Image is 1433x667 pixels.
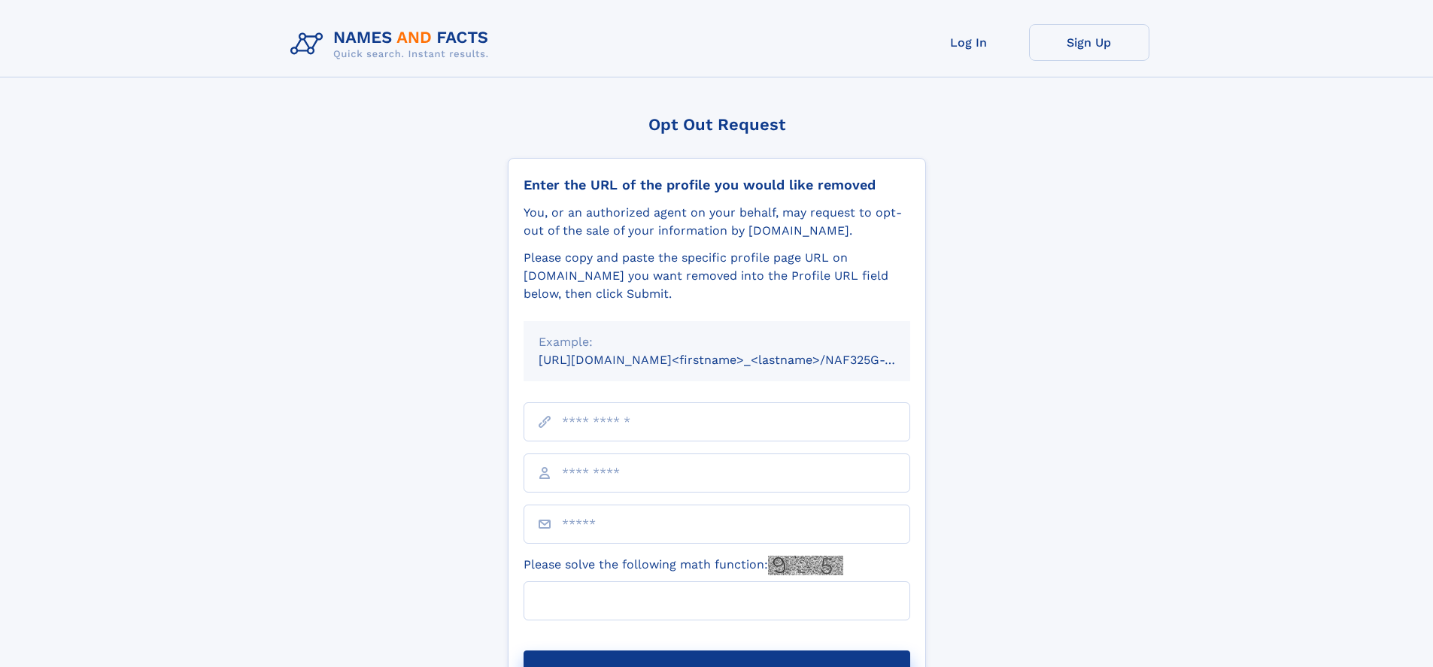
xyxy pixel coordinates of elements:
[284,24,501,65] img: Logo Names and Facts
[539,333,895,351] div: Example:
[1029,24,1149,61] a: Sign Up
[524,177,910,193] div: Enter the URL of the profile you would like removed
[524,204,910,240] div: You, or an authorized agent on your behalf, may request to opt-out of the sale of your informatio...
[524,556,843,575] label: Please solve the following math function:
[539,353,939,367] small: [URL][DOMAIN_NAME]<firstname>_<lastname>/NAF325G-xxxxxxxx
[524,249,910,303] div: Please copy and paste the specific profile page URL on [DOMAIN_NAME] you want removed into the Pr...
[909,24,1029,61] a: Log In
[508,115,926,134] div: Opt Out Request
